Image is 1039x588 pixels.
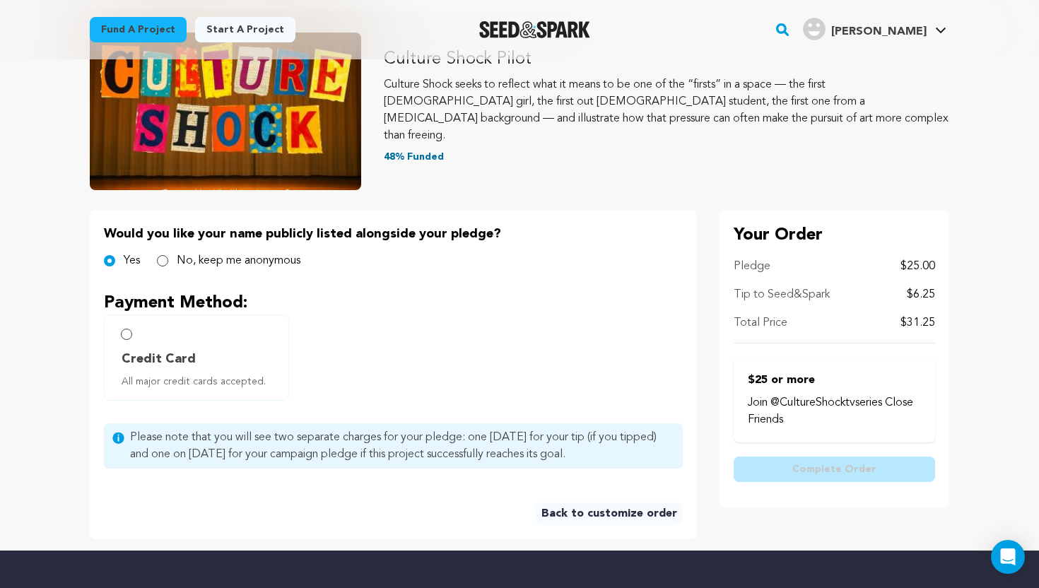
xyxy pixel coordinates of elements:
p: $25 or more [748,372,921,389]
span: Credit Card [122,349,196,369]
span: Please note that you will see two separate charges for your pledge: one [DATE] for your tip (if y... [130,429,674,463]
span: Schrider T.'s Profile [800,15,949,45]
img: user.png [803,18,826,40]
a: Start a project [195,17,295,42]
p: Pledge [734,258,770,275]
p: Join @CultureShocktvseries Close Friends [748,394,921,428]
img: Seed&Spark Logo Dark Mode [479,21,590,38]
p: Tip to Seed&Spark [734,286,830,303]
p: Your Order [734,224,935,247]
button: Complete Order [734,457,935,482]
img: Culture Shock Pilot image [90,33,361,190]
p: Payment Method: [104,292,683,314]
p: Would you like your name publicly listed alongside your pledge? [104,224,683,244]
p: $25.00 [900,258,935,275]
p: Total Price [734,314,787,331]
span: All major credit cards accepted. [122,375,277,389]
p: $31.25 [900,314,935,331]
p: 48% Funded [384,150,949,164]
span: [PERSON_NAME] [831,26,927,37]
a: Seed&Spark Homepage [479,21,590,38]
div: Schrider T.'s Profile [803,18,927,40]
label: Yes [124,252,140,269]
span: Complete Order [792,462,876,476]
a: Back to customize order [536,502,683,525]
label: No, keep me anonymous [177,252,300,269]
div: Open Intercom Messenger [991,540,1025,574]
p: Culture Shock seeks to reflect what it means to be one of the “firsts” in a space — the first [DE... [384,76,949,144]
p: $6.25 [907,286,935,303]
a: Schrider T.'s Profile [800,15,949,40]
a: Fund a project [90,17,187,42]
